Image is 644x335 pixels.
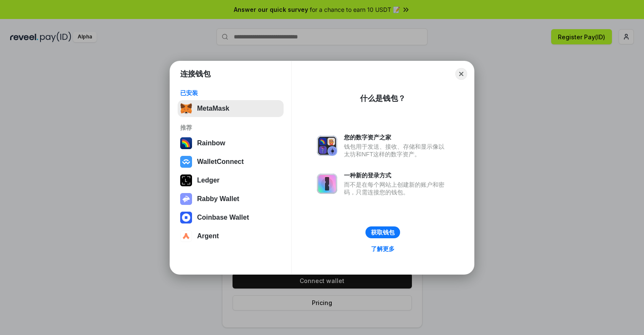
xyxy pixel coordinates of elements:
div: 您的数字资产之家 [344,133,449,141]
img: svg+xml,%3Csvg%20width%3D%22120%22%20height%3D%22120%22%20viewBox%3D%220%200%20120%20120%22%20fil... [180,137,192,149]
button: Coinbase Wallet [178,209,284,226]
button: 获取钱包 [365,226,400,238]
button: Close [455,68,467,80]
div: MetaMask [197,105,229,112]
img: svg+xml,%3Csvg%20xmlns%3D%22http%3A%2F%2Fwww.w3.org%2F2000%2Fsvg%22%20fill%3D%22none%22%20viewBox... [317,174,337,194]
img: svg+xml,%3Csvg%20width%3D%2228%22%20height%3D%2228%22%20viewBox%3D%220%200%2028%2028%22%20fill%3D... [180,230,192,242]
button: WalletConnect [178,153,284,170]
div: 已安装 [180,89,281,97]
button: Argent [178,228,284,245]
img: svg+xml,%3Csvg%20fill%3D%22none%22%20height%3D%2233%22%20viewBox%3D%220%200%2035%2033%22%20width%... [180,103,192,114]
div: Argent [197,232,219,240]
button: Rainbow [178,135,284,152]
div: 什么是钱包？ [360,93,406,103]
button: MetaMask [178,100,284,117]
img: svg+xml,%3Csvg%20xmlns%3D%22http%3A%2F%2Fwww.w3.org%2F2000%2Fsvg%22%20fill%3D%22none%22%20viewBox... [317,136,337,156]
div: Rainbow [197,139,225,147]
div: 一种新的登录方式 [344,172,449,179]
img: svg+xml,%3Csvg%20xmlns%3D%22http%3A%2F%2Fwww.w3.org%2F2000%2Fsvg%22%20fill%3D%22none%22%20viewBox... [180,193,192,205]
div: 钱包用于发送、接收、存储和显示像以太坊和NFT这样的数字资产。 [344,143,449,158]
div: 推荐 [180,124,281,131]
img: svg+xml,%3Csvg%20width%3D%2228%22%20height%3D%2228%22%20viewBox%3D%220%200%2028%2028%22%20fill%3D... [180,156,192,168]
div: 而不是在每个网站上创建新的账户和密码，只需连接您的钱包。 [344,181,449,196]
div: Coinbase Wallet [197,214,249,221]
img: svg+xml,%3Csvg%20xmlns%3D%22http%3A%2F%2Fwww.w3.org%2F2000%2Fsvg%22%20width%3D%2228%22%20height%3... [180,174,192,186]
div: 获取钱包 [371,229,395,236]
button: Ledger [178,172,284,189]
div: Rabby Wallet [197,195,239,203]
h1: 连接钱包 [180,69,211,79]
div: Ledger [197,177,219,184]
a: 了解更多 [366,243,400,254]
div: 了解更多 [371,245,395,253]
img: svg+xml,%3Csvg%20width%3D%2228%22%20height%3D%2228%22%20viewBox%3D%220%200%2028%2028%22%20fill%3D... [180,212,192,223]
button: Rabby Wallet [178,191,284,207]
div: WalletConnect [197,158,244,166]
